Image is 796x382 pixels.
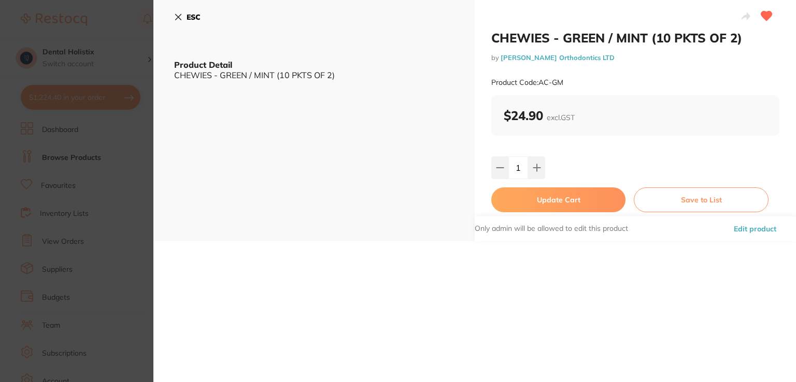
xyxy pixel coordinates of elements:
a: [PERSON_NAME] Orthodontics LTD [501,53,615,62]
small: Product Code: AC-GM [491,78,563,87]
p: Only admin will be allowed to edit this product [475,224,628,234]
button: Save to List [634,187,769,212]
button: Update Cart [491,187,626,212]
small: by [491,54,779,62]
b: $24.90 [504,108,575,123]
span: excl. GST [547,113,575,122]
b: ESC [187,12,201,22]
button: ESC [174,8,201,26]
div: CHEWIES - GREEN / MINT (10 PKTS OF 2) [174,70,454,80]
b: Product Detail [174,60,232,70]
h2: CHEWIES - GREEN / MINT (10 PKTS OF 2) [491,30,779,46]
button: Edit product [731,216,779,241]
